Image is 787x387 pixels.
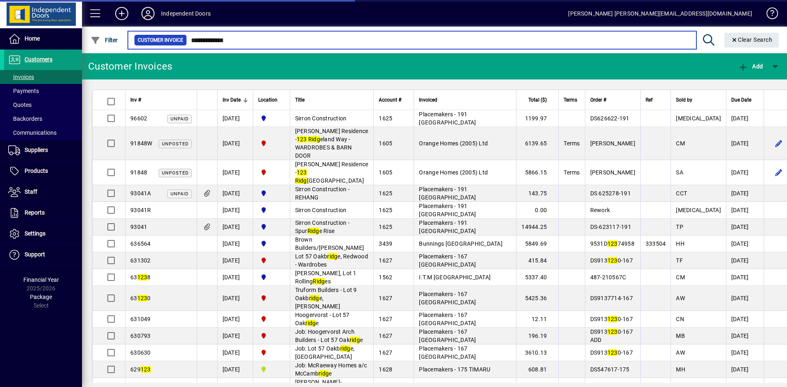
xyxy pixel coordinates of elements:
[130,240,151,247] span: 636564
[130,349,151,356] span: 630630
[726,252,764,269] td: [DATE]
[318,370,329,377] em: ridg
[295,115,347,122] span: Sirron Construction
[676,95,721,104] div: Sold by
[161,7,211,20] div: Independent Doors
[130,295,151,301] span: 63 0
[109,6,135,21] button: Add
[726,235,764,252] td: [DATE]
[295,362,367,377] span: Job: McRaeway Homes a/c McCamb e
[379,115,392,122] span: 1625
[4,29,82,49] a: Home
[8,102,32,108] span: Quotes
[258,139,285,148] span: Christchurch
[340,345,350,352] em: ridg
[258,206,285,215] span: Cromwell Central Otago
[419,220,476,234] span: Placemakers - 191 [GEOGRAPHIC_DATA]
[258,315,285,324] span: Christchurch
[590,295,633,301] span: DS9137714-167
[379,207,392,213] span: 1625
[217,235,253,252] td: [DATE]
[379,169,392,176] span: 1605
[419,274,491,281] span: I.T.M [GEOGRAPHIC_DATA]
[295,95,305,104] span: Title
[4,161,82,181] a: Products
[726,311,764,328] td: [DATE]
[258,222,285,231] span: Cromwell Central Otago
[564,169,580,176] span: Terms
[516,235,558,252] td: 5849.69
[4,112,82,126] a: Backorders
[308,136,320,143] em: Ridg
[217,361,253,378] td: [DATE]
[295,177,307,184] em: Ridg
[8,74,34,80] span: Invoices
[141,366,151,373] em: 123
[564,140,580,147] span: Terms
[25,167,48,174] span: Products
[25,230,45,237] span: Settings
[379,95,409,104] div: Account #
[258,168,285,177] span: Christchurch
[295,270,357,285] span: [PERSON_NAME], Lot 1 Rolling es
[162,141,189,147] span: Unposted
[258,95,285,104] div: Location
[258,114,285,123] span: Cromwell Central Otago
[130,95,141,104] span: Inv #
[171,191,189,197] span: Unpaid
[217,219,253,235] td: [DATE]
[676,295,685,301] span: AW
[25,188,37,195] span: Staff
[419,240,503,247] span: Bunnings [GEOGRAPHIC_DATA]
[217,311,253,328] td: [DATE]
[130,366,151,373] span: 629
[516,269,558,286] td: 5337.40
[130,169,147,176] span: 91848
[130,274,151,281] span: 63 8
[676,140,685,147] span: CM
[88,60,172,73] div: Customer Invoices
[258,95,277,104] span: Location
[295,186,350,201] span: Sirron Construction - REHANG
[223,95,248,104] div: Inv Date
[419,291,476,306] span: Placemakers - 167 [GEOGRAPHIC_DATA]
[130,140,152,147] span: 91848W
[309,295,319,301] em: ridg
[217,269,253,286] td: [DATE]
[217,328,253,344] td: [DATE]
[130,115,147,122] span: 96602
[516,252,558,269] td: 415.84
[295,220,350,234] span: Sirron Construction - Spur e Rise
[419,328,476,343] span: Placemakers - 167 [GEOGRAPHIC_DATA]
[590,115,630,122] span: DS626622-191
[646,95,653,104] span: Ref
[726,160,764,185] td: [DATE]
[607,349,618,356] em: 123
[217,252,253,269] td: [DATE]
[130,190,151,197] span: 93041A
[295,253,368,268] span: Lot 57 Oakb e, Redwood - Wardrobes
[516,328,558,344] td: 196.19
[305,320,316,326] em: ridg
[297,136,307,143] em: 123
[162,170,189,176] span: Unposted
[258,256,285,265] span: Christchurch
[130,316,151,322] span: 631049
[379,316,392,322] span: 1627
[676,95,692,104] span: Sold by
[590,207,610,213] span: Rework
[590,224,631,230] span: DS-623117-191
[607,257,618,264] em: 123
[419,312,476,326] span: Placemakers - 167 [GEOGRAPHIC_DATA]
[130,257,151,264] span: 631302
[590,169,635,176] span: [PERSON_NAME]
[217,202,253,219] td: [DATE]
[590,95,606,104] span: Order #
[724,33,779,48] button: Clear
[590,349,633,356] span: DS913 0-167
[307,228,319,234] em: Ridg
[676,349,685,356] span: AW
[516,361,558,378] td: 608.81
[258,189,285,198] span: Cromwell Central Otago
[676,240,685,247] span: HH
